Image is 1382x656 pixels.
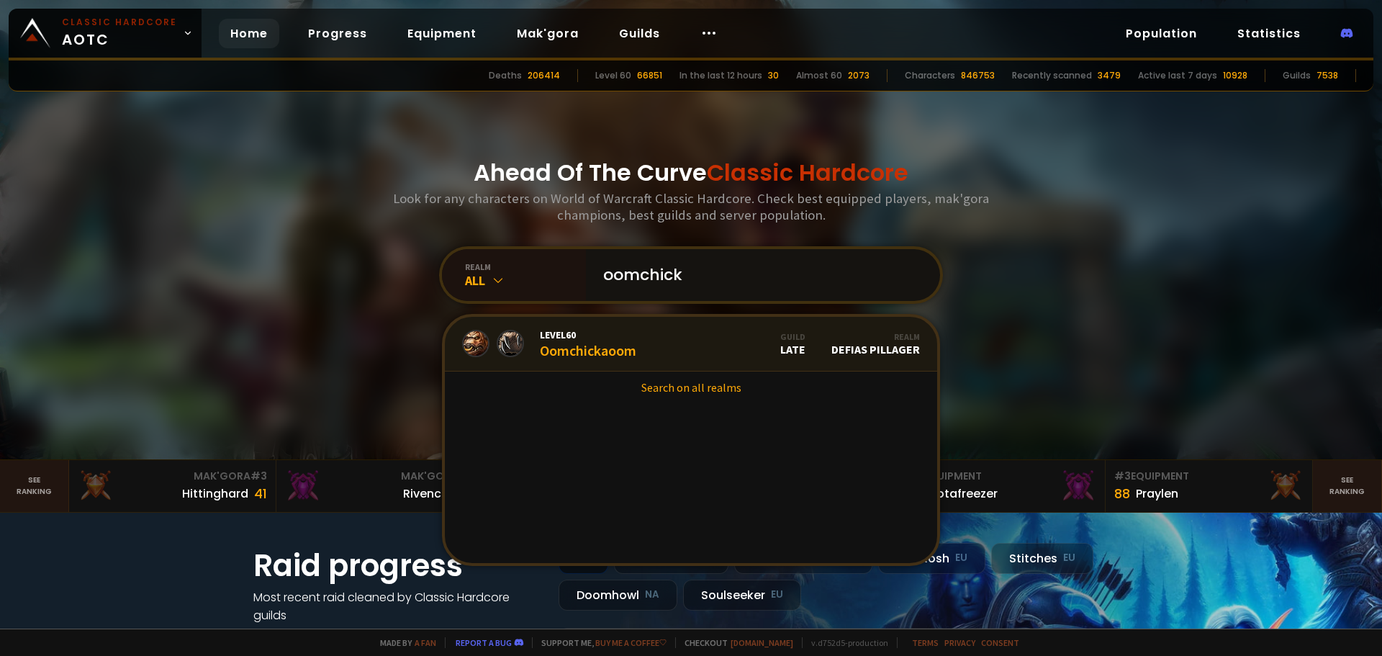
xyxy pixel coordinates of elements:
[253,543,541,588] h1: Raid progress
[1063,551,1075,565] small: EU
[465,261,586,272] div: realm
[645,588,659,602] small: NA
[254,484,267,503] div: 41
[929,485,998,503] div: Notafreezer
[489,69,522,82] div: Deaths
[878,543,985,574] div: Nek'Rosh
[540,328,636,359] div: Oomchickaoom
[780,331,805,356] div: Late
[445,372,937,403] a: Search on all realms
[253,625,347,642] a: See all progress
[796,69,842,82] div: Almost 60
[505,19,590,48] a: Mak'gora
[445,317,937,372] a: Level60OomchickaoomGuildLateRealmDefias Pillager
[898,460,1106,512] a: #2Equipment88Notafreezer
[912,637,939,648] a: Terms
[559,580,677,611] div: Doomhowl
[403,485,448,503] div: Rivench
[981,637,1019,648] a: Consent
[961,69,995,82] div: 846753
[474,156,908,190] h1: Ahead Of The Curve
[297,19,379,48] a: Progress
[637,69,662,82] div: 66851
[371,637,436,648] span: Made by
[683,580,801,611] div: Soulseeker
[1283,69,1311,82] div: Guilds
[1114,469,1304,484] div: Equipment
[465,272,586,289] div: All
[62,16,177,50] span: AOTC
[848,69,870,82] div: 2073
[1114,469,1131,483] span: # 3
[219,19,279,48] a: Home
[532,637,667,648] span: Support me,
[944,637,975,648] a: Privacy
[1313,460,1382,512] a: Seeranking
[1223,69,1247,82] div: 10928
[831,331,920,356] div: Defias Pillager
[1114,19,1209,48] a: Population
[1106,460,1313,512] a: #3Equipment88Praylen
[396,19,488,48] a: Equipment
[707,156,908,189] span: Classic Hardcore
[285,469,474,484] div: Mak'Gora
[768,69,779,82] div: 30
[608,19,672,48] a: Guilds
[253,588,541,624] h4: Most recent raid cleaned by Classic Hardcore guilds
[1012,69,1092,82] div: Recently scanned
[679,69,762,82] div: In the last 12 hours
[540,328,636,341] span: Level 60
[831,331,920,342] div: Realm
[62,16,177,29] small: Classic Hardcore
[1114,484,1130,503] div: 88
[1316,69,1338,82] div: 7538
[182,485,248,503] div: Hittinghard
[802,637,888,648] span: v. d752d5 - production
[907,469,1096,484] div: Equipment
[595,69,631,82] div: Level 60
[456,637,512,648] a: Report a bug
[1136,485,1178,503] div: Praylen
[276,460,484,512] a: Mak'Gora#2Rivench100
[955,551,967,565] small: EU
[1138,69,1217,82] div: Active last 7 days
[595,637,667,648] a: Buy me a coffee
[1098,69,1121,82] div: 3479
[731,637,793,648] a: [DOMAIN_NAME]
[9,9,202,58] a: Classic HardcoreAOTC
[415,637,436,648] a: a fan
[780,331,805,342] div: Guild
[1226,19,1312,48] a: Statistics
[78,469,267,484] div: Mak'Gora
[991,543,1093,574] div: Stitches
[675,637,793,648] span: Checkout
[250,469,267,483] span: # 3
[387,190,995,223] h3: Look for any characters on World of Warcraft Classic Hardcore. Check best equipped players, mak'g...
[771,588,783,602] small: EU
[595,249,923,301] input: Search a character...
[905,69,955,82] div: Characters
[528,69,560,82] div: 206414
[69,460,276,512] a: Mak'Gora#3Hittinghard41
